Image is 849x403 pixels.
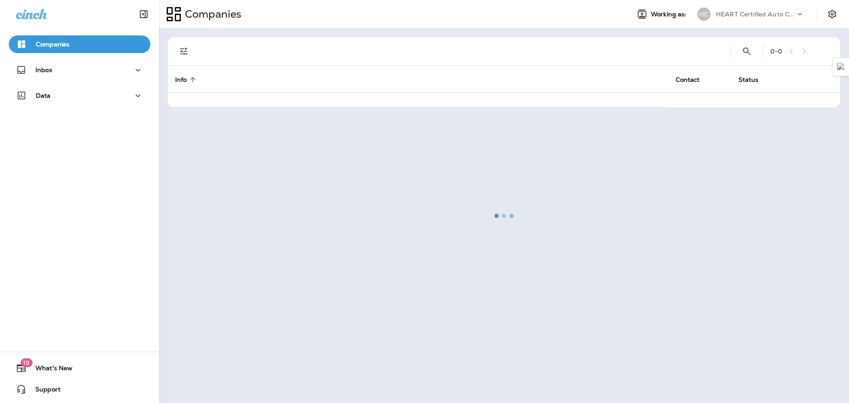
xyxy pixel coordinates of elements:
[697,8,711,21] div: HC
[9,380,150,398] button: Support
[181,8,241,21] p: Companies
[824,6,840,22] button: Settings
[9,61,150,79] button: Inbox
[36,41,69,48] p: Companies
[651,11,688,18] span: Working as:
[716,11,795,18] p: HEART Certified Auto Care
[27,365,73,375] span: What's New
[20,358,32,367] span: 19
[36,92,51,99] p: Data
[27,386,61,396] span: Support
[9,87,150,104] button: Data
[9,359,150,377] button: 19What's New
[131,5,156,23] button: Collapse Sidebar
[837,63,845,71] img: Detect Auto
[35,66,52,73] p: Inbox
[9,35,150,53] button: Companies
